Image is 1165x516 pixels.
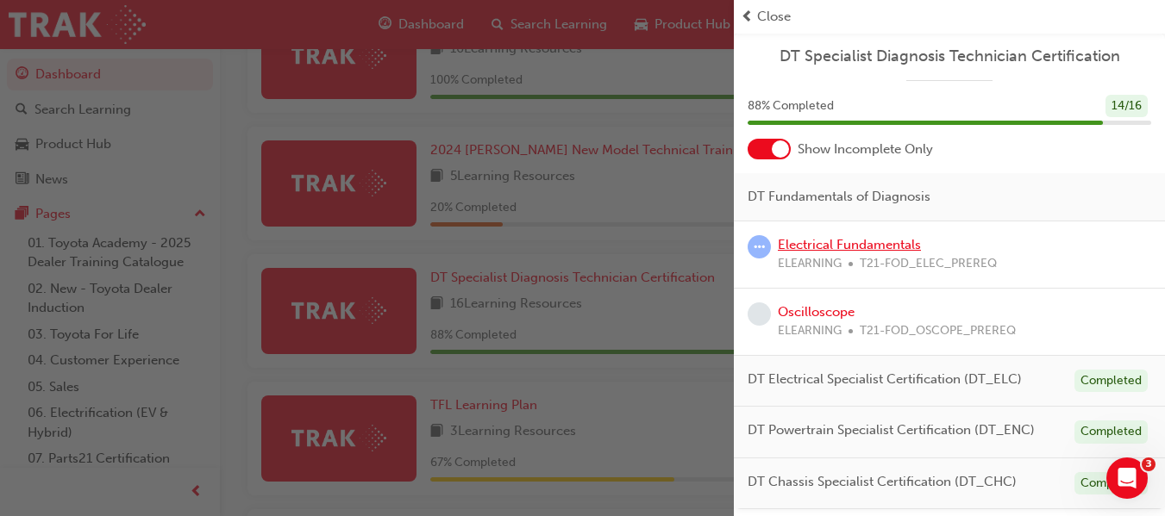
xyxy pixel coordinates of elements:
span: 3 [1142,457,1156,471]
span: T21-FOD_ELEC_PREREQ [860,254,997,274]
iframe: Intercom live chat [1106,457,1148,499]
a: DT Specialist Diagnosis Technician Certification [748,47,1151,66]
span: ELEARNING [778,321,842,341]
span: prev-icon [741,7,754,27]
span: learningRecordVerb_ATTEMPT-icon [748,235,771,258]
div: 14 / 16 [1105,95,1148,118]
button: prev-iconClose [741,7,1158,27]
span: Show Incomplete Only [798,140,933,159]
a: Oscilloscope [778,304,855,320]
span: DT Fundamentals of Diagnosis [748,187,930,207]
span: ELEARNING [778,254,842,274]
span: DT Electrical Specialist Certification (DT_ELC) [748,370,1022,389]
div: Completed [1074,472,1148,495]
a: Electrical Fundamentals [778,237,921,252]
div: Completed [1074,420,1148,444]
span: 88 % Completed [748,96,834,116]
span: DT Chassis Specialist Certification (DT_CHC) [748,472,1017,492]
span: T21-FOD_OSCOPE_PREREQ [860,321,1016,341]
span: learningRecordVerb_NONE-icon [748,302,771,326]
span: Close [757,7,791,27]
div: Completed [1074,370,1148,393]
span: DT Powertrain Specialist Certification (DT_ENC) [748,420,1035,440]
